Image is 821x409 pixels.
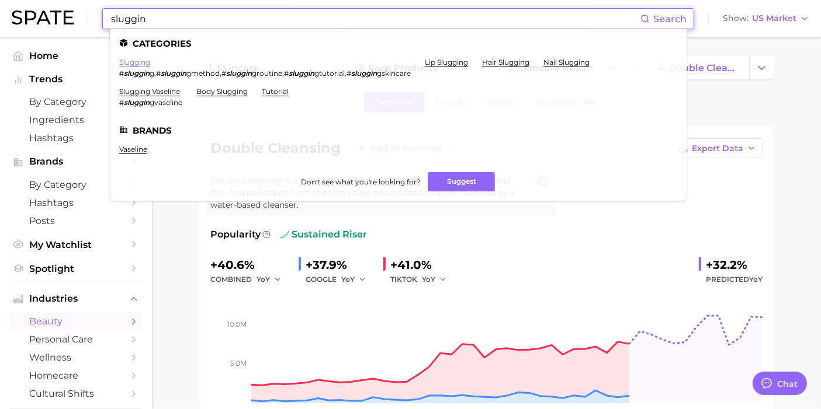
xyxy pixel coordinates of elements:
div: TIKTOK [390,272,455,286]
div: , , , , [119,69,411,78]
span: Hashtags [29,197,123,208]
span: # [221,69,226,78]
em: sluggin [289,69,314,78]
a: wellness [9,348,143,366]
span: Home [29,50,123,61]
span: by Category [29,179,123,190]
span: cultural shifts [29,388,123,399]
a: personal care [9,330,143,348]
span: YoY [422,274,435,284]
span: Spotlight [29,263,123,274]
button: Suggest [428,172,495,191]
button: Change Category [749,56,774,79]
span: Ingredients [29,114,123,125]
span: YoY [341,274,355,284]
a: hair slugging [482,58,529,67]
span: Show [723,15,749,22]
span: Trends [29,74,123,85]
button: Trends [9,71,143,88]
span: beauty [29,316,123,327]
a: by Category [9,176,143,194]
a: beauty [9,312,143,330]
span: Predicted [706,272,763,286]
span: # [156,69,161,78]
span: YoY [257,274,270,284]
li: Categories [119,39,677,48]
div: GOOGLE [306,272,374,286]
span: # [119,69,124,78]
button: ShowUS Market [720,11,812,26]
span: YoY [749,275,763,284]
span: groutine [252,69,282,78]
span: # [119,98,124,107]
input: Search here for a brand, industry, or ingredient [110,9,640,29]
img: sustained riser [280,230,289,239]
em: sluggin [161,69,186,78]
div: +32.2% [706,256,763,274]
li: Brands [119,125,677,135]
span: Don't see what you're looking for? [301,177,421,186]
span: 4. double cleansing [658,62,739,74]
a: Home [9,47,143,65]
span: g [150,69,154,78]
div: +41.0% [390,256,455,274]
span: personal care [29,334,123,345]
button: Brands [9,153,143,170]
a: lip slugging [425,58,468,67]
span: by Category [29,96,123,107]
button: YoY [341,272,366,286]
span: Export Data [692,144,743,153]
span: Posts [29,215,123,226]
span: # [284,69,289,78]
a: by Category [9,93,143,111]
span: gvaseline [150,98,182,107]
img: SPATE [12,11,74,25]
span: gskincare [377,69,411,78]
em: sluggin [351,69,377,78]
a: homecare [9,366,143,384]
a: cultural shifts [9,384,143,403]
span: Search [653,13,687,25]
span: gmethod [186,69,220,78]
button: YoY [257,272,282,286]
a: Hashtags [9,129,143,147]
a: Hashtags [9,194,143,212]
a: body slugging [196,87,248,96]
a: Spotlight [9,260,143,278]
span: # [347,69,351,78]
a: Ingredients [9,111,143,129]
span: Brands [29,156,123,167]
em: sluggin [124,98,150,107]
span: US Market [752,15,796,22]
a: Posts [9,212,143,230]
span: Hashtags [29,132,123,144]
span: homecare [29,370,123,381]
button: YoY [422,272,447,286]
button: Export Data [671,138,763,158]
button: Industries [9,290,143,307]
span: gtutorial [314,69,345,78]
div: +40.6% [210,256,289,274]
span: My Watchlist [29,239,123,250]
span: Industries [29,293,123,304]
span: sustained riser [280,228,367,242]
a: tutorial [262,87,289,96]
a: slugging [119,58,150,67]
a: nail slugging [543,58,590,67]
a: vaseline [119,145,147,153]
div: +37.9% [306,256,374,274]
a: 4. double cleansing [648,56,749,79]
span: wellness [29,352,123,363]
em: sluggin [124,69,150,78]
span: Popularity [210,228,261,242]
a: slugging vaseline [119,87,180,96]
em: sluggin [226,69,252,78]
a: My Watchlist [9,236,143,254]
div: combined [210,272,289,286]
